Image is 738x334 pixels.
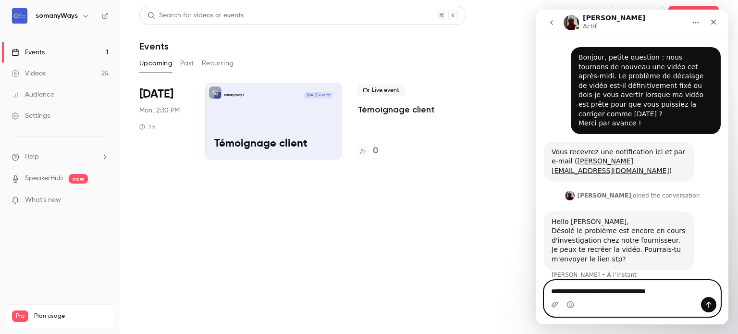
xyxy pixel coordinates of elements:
[180,56,194,71] button: Past
[34,312,108,320] span: Plan usage
[205,83,342,160] a: Témoignage clientsomanyWays[DATE] 2:30 PMTémoignage client
[357,104,435,115] a: Témoignage client
[12,8,27,24] img: somanyWays
[214,138,333,150] p: Témoignage client
[139,40,169,52] h1: Events
[12,152,109,162] li: help-dropdown-opener
[357,145,378,158] a: 0
[668,6,719,25] button: Schedule
[148,11,244,21] div: Search for videos or events
[139,87,173,102] span: [DATE]
[373,145,378,158] h4: 0
[536,10,728,324] iframe: Intercom live chat
[139,56,172,71] button: Upcoming
[12,90,54,99] div: Audience
[139,123,156,131] div: 1 h
[97,196,109,205] iframe: Noticeable Trigger
[12,310,28,322] span: Pro
[139,106,180,115] span: Mon, 2:30 PM
[357,85,405,96] span: Live event
[610,6,664,25] button: New video
[25,173,63,184] a: SpeakerHub
[304,92,332,99] span: [DATE] 2:30 PM
[12,69,46,78] div: Videos
[69,174,88,184] span: new
[223,93,244,98] p: somanyWays
[36,11,78,21] h6: somanyWays
[12,111,50,121] div: Settings
[12,48,45,57] div: Events
[202,56,234,71] button: Recurring
[25,195,61,205] span: What's new
[139,83,190,160] div: Oct 13 Mon, 2:30 PM (Europe/Paris)
[25,152,39,162] span: Help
